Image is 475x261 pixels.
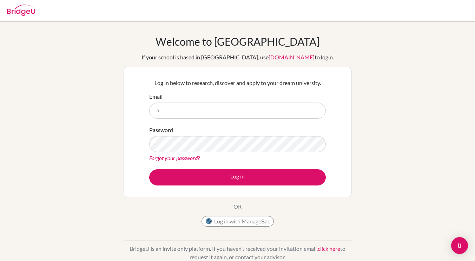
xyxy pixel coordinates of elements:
[149,169,326,185] button: Log in
[149,92,163,101] label: Email
[451,237,468,254] div: Open Intercom Messenger
[7,5,35,16] img: Bridge-U
[141,53,334,61] div: If your school is based in [GEOGRAPHIC_DATA], use to login.
[318,245,340,252] a: click here
[149,155,200,161] a: Forgot your password?
[233,202,242,211] p: OR
[156,35,319,48] h1: Welcome to [GEOGRAPHIC_DATA]
[269,54,315,60] a: [DOMAIN_NAME]
[202,216,274,227] button: Log in with ManageBac
[149,79,326,87] p: Log in below to research, discover and apply to your dream university.
[149,126,173,134] label: Password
